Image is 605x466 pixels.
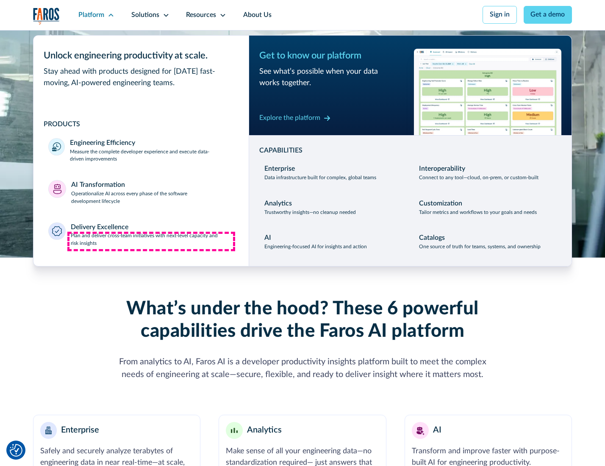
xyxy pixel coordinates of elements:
[419,209,537,216] p: Tailor metrics and workflows to your goals and needs
[10,444,22,457] img: Revisit consent button
[45,427,52,434] img: Enterprise building blocks or structure icon
[131,10,159,20] div: Solutions
[109,356,497,381] div: From analytics to AI, Faros AI is a developer productivity insights platform built to meet the co...
[186,10,216,20] div: Resources
[44,49,239,63] div: Unlock engineering productivity at scale.
[71,222,128,233] div: Delivery Excellence
[264,243,367,251] p: Engineering-focused AI for insights and action
[259,228,407,256] a: AIEngineering-focused AI for insights and action
[264,199,292,209] div: Analytics
[433,424,441,437] div: AI
[231,428,238,433] img: Minimalist bar chart analytics icon
[109,298,497,342] h2: What’s under the hood? These 6 powerful capabilities drive the Faros AI platform
[264,233,271,243] div: AI
[71,190,234,205] p: Operationalize AI across every phase of the software development lifecycle
[483,6,517,24] a: Sign in
[419,174,538,182] p: Connect to any tool—cloud, on-prem, or custom-built
[414,424,427,437] img: AI robot or assistant icon
[419,243,541,251] p: One source of truth for teams, systems, and ownership
[419,199,462,209] div: Customization
[33,8,60,25] img: Logo of the analytics and reporting company Faros.
[524,6,572,24] a: Get a demo
[264,164,295,174] div: Enterprise
[414,49,562,135] img: Workflow productivity trends heatmap chart
[259,146,562,156] div: CAPABILITIES
[44,66,239,89] div: Stay ahead with products designed for [DATE] fast-moving, AI-powered engineering teams.
[44,175,239,211] a: AI TransformationOperationalize AI across every phase of the software development lifecycle
[33,8,60,25] a: home
[259,49,407,63] div: Get to know our platform
[71,232,234,247] p: Plan and deliver cross-team initiatives with next-level capacity and risk insights
[414,194,562,222] a: CustomizationTailor metrics and workflows to your goals and needs
[259,194,407,222] a: AnalyticsTrustworthy insights—no cleanup needed
[414,159,562,187] a: InteroperabilityConnect to any tool—cloud, on-prem, or custom-built
[259,113,320,123] div: Explore the platform
[71,180,125,190] div: AI Transformation
[70,148,233,164] p: Measure the complete developer experience and execute data-driven improvements
[247,424,282,437] div: Analytics
[419,233,445,243] div: Catalogs
[259,66,407,89] div: See what’s possible when your data works together.
[70,138,135,148] div: Engineering Efficiency
[419,164,465,174] div: Interoperability
[61,424,99,437] div: Enterprise
[414,228,562,256] a: CatalogsOne source of truth for teams, systems, and ownership
[264,174,376,182] p: Data infrastructure built for complex, global teams
[259,159,407,187] a: EnterpriseData infrastructure built for complex, global teams
[44,133,239,169] a: Engineering EfficiencyMeasure the complete developer experience and execute data-driven improvements
[264,209,356,216] p: Trustworthy insights—no cleanup needed
[78,10,104,20] div: Platform
[259,111,330,125] a: Explore the platform
[33,30,572,266] nav: Platform
[10,444,22,457] button: Cookie Settings
[44,217,239,253] a: Delivery ExcellencePlan and deliver cross-team initiatives with next-level capacity and risk insi...
[44,119,239,130] div: PRODUCTS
